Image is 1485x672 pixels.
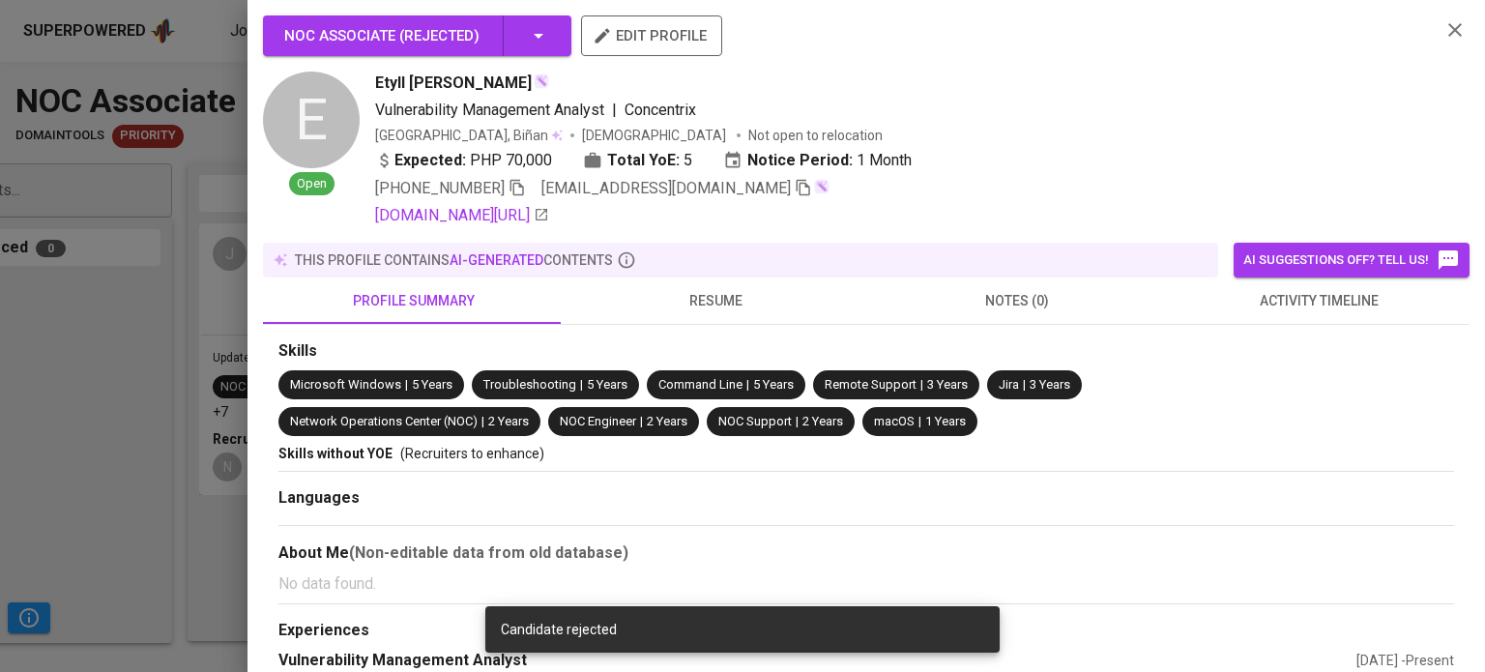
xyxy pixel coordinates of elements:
[625,101,696,119] span: Concentrix
[1023,376,1026,394] span: |
[718,414,792,428] span: NOC Support
[658,377,742,392] span: Command Line
[375,204,549,227] a: [DOMAIN_NAME][URL]
[278,340,1454,363] div: Skills
[278,446,393,461] span: Skills without YOE
[278,620,1454,642] div: Experiences
[295,250,613,270] p: this profile contains contents
[925,414,966,428] span: 1 Years
[918,413,921,431] span: |
[597,23,707,48] span: edit profile
[278,650,1356,672] div: Vulnerability Management Analyst
[825,377,917,392] span: Remote Support
[488,414,529,428] span: 2 Years
[581,27,722,43] a: edit profile
[375,149,552,172] div: PHP 70,000
[607,149,680,172] b: Total YoE:
[796,413,799,431] span: |
[920,376,923,394] span: |
[284,27,480,44] span: NOC Associate ( Rejected )
[753,377,794,392] span: 5 Years
[747,149,853,172] b: Notice Period:
[927,377,968,392] span: 3 Years
[263,72,360,168] div: E
[1243,248,1460,272] span: AI suggestions off? Tell us!
[278,572,1454,596] p: No data found.
[290,377,401,392] span: Microsoft Windows
[375,179,505,197] span: [PHONE_NUMBER]
[541,179,791,197] span: [EMAIL_ADDRESS][DOMAIN_NAME]
[748,126,883,145] p: Not open to relocation
[501,620,984,639] div: Candidate rejected
[1356,651,1454,670] div: [DATE] - Present
[405,376,408,394] span: |
[349,543,628,562] b: (Non-editable data from old database)
[481,413,484,431] span: |
[612,99,617,122] span: |
[802,414,843,428] span: 2 Years
[263,15,571,56] button: NOC Associate (Rejected)
[375,72,532,95] span: Etyll [PERSON_NAME]
[560,414,636,428] span: NOC Engineer
[746,376,749,394] span: |
[450,252,543,268] span: AI-generated
[278,487,1454,510] div: Languages
[290,414,478,428] span: Network Operations Center (NOC)
[375,126,563,145] div: [GEOGRAPHIC_DATA], Biñan
[1030,377,1070,392] span: 3 Years
[684,149,692,172] span: 5
[412,377,452,392] span: 5 Years
[874,414,915,428] span: macOS
[999,377,1019,392] span: Jira
[400,446,544,461] span: (Recruiters to enhance)
[640,413,643,431] span: |
[289,175,335,193] span: Open
[394,149,466,172] b: Expected:
[278,541,1454,565] div: About Me
[580,376,583,394] span: |
[534,73,549,89] img: magic_wand.svg
[576,289,855,313] span: resume
[723,149,912,172] div: 1 Month
[375,101,604,119] span: Vulnerability Management Analyst
[647,414,687,428] span: 2 Years
[814,179,830,194] img: magic_wand.svg
[582,126,729,145] span: [DEMOGRAPHIC_DATA]
[275,289,553,313] span: profile summary
[878,289,1156,313] span: notes (0)
[587,377,627,392] span: 5 Years
[1179,289,1458,313] span: activity timeline
[1234,243,1470,278] button: AI suggestions off? Tell us!
[581,15,722,56] button: edit profile
[483,377,576,392] span: Troubleshooting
